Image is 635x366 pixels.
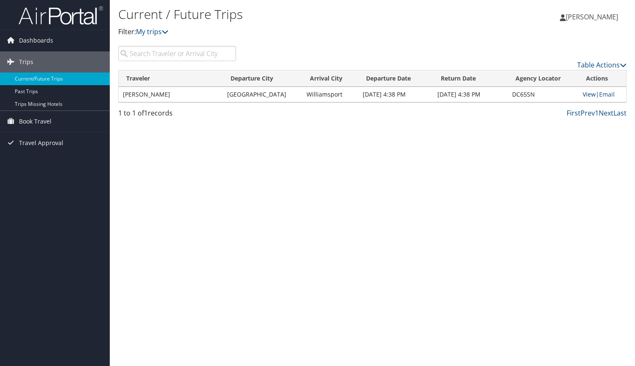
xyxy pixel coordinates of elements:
td: [DATE] 4:38 PM [358,87,433,102]
a: View [583,90,596,98]
p: Filter: [118,27,457,38]
a: Next [599,108,613,118]
td: [GEOGRAPHIC_DATA] [223,87,302,102]
span: Travel Approval [19,132,63,153]
a: Email [599,90,615,98]
th: Departure Date: activate to sort column descending [358,70,433,87]
span: Trips [19,51,33,73]
a: Prev [581,108,595,118]
td: Williamsport [302,87,358,102]
span: Dashboards [19,30,53,51]
td: DC65SN [508,87,579,102]
td: [PERSON_NAME] [119,87,223,102]
img: airportal-logo.png [19,5,103,25]
input: Search Traveler or Arrival City [118,46,236,61]
span: [PERSON_NAME] [566,12,618,22]
td: [DATE] 4:38 PM [433,87,508,102]
th: Traveler: activate to sort column ascending [119,70,223,87]
a: [PERSON_NAME] [560,4,627,30]
td: | [578,87,626,102]
th: Departure City: activate to sort column ascending [223,70,302,87]
a: First [567,108,581,118]
th: Return Date: activate to sort column ascending [433,70,508,87]
a: My trips [136,27,168,36]
a: Last [613,108,627,118]
a: Table Actions [577,60,627,70]
span: Book Travel [19,111,52,132]
a: 1 [595,108,599,118]
div: 1 to 1 of records [118,108,236,122]
h1: Current / Future Trips [118,5,457,23]
span: 1 [144,108,148,118]
th: Agency Locator: activate to sort column ascending [508,70,579,87]
th: Arrival City: activate to sort column ascending [302,70,358,87]
th: Actions [578,70,626,87]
